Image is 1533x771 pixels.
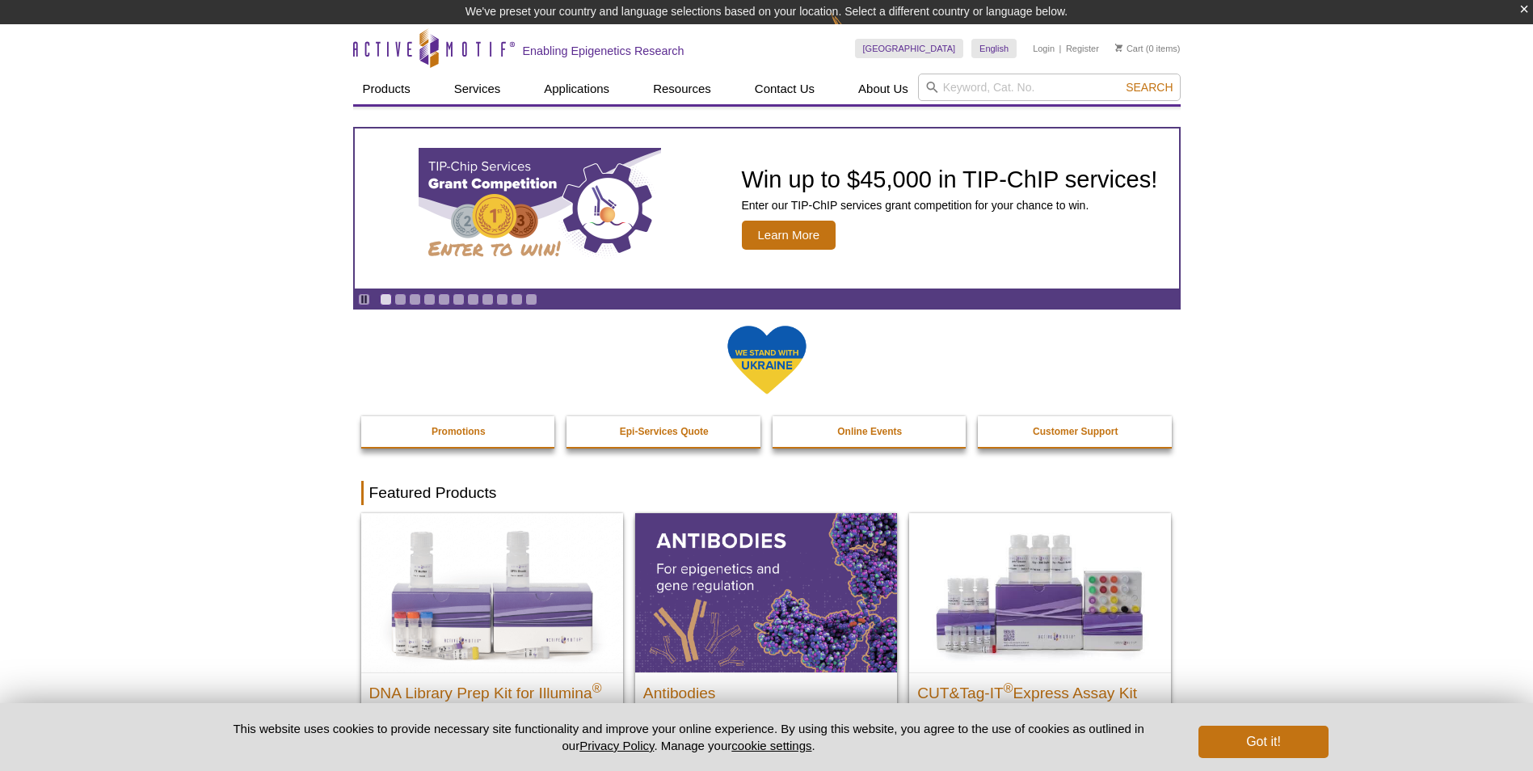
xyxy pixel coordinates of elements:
[1033,426,1118,437] strong: Customer Support
[918,74,1181,101] input: Keyword, Cat. No.
[1066,43,1099,54] a: Register
[394,293,406,305] a: Go to slide 2
[566,416,762,447] a: Epi-Services Quote
[369,677,615,701] h2: DNA Library Prep Kit for Illumina
[971,39,1017,58] a: English
[1198,726,1328,758] button: Got it!
[1126,81,1173,94] span: Search
[643,677,889,701] h2: Antibodies
[1121,80,1177,95] button: Search
[205,720,1173,754] p: This website uses cookies to provide necessary site functionality and improve your online experie...
[361,416,557,447] a: Promotions
[909,513,1171,758] a: CUT&Tag-IT® Express Assay Kit CUT&Tag-IT®Express Assay Kit Less variable and higher-throughput ge...
[742,167,1158,192] h2: Win up to $45,000 in TIP-ChIP services!
[745,74,824,104] a: Contact Us
[496,293,508,305] a: Go to slide 9
[355,128,1179,289] article: TIP-ChIP Services Grant Competition
[444,74,511,104] a: Services
[837,426,902,437] strong: Online Events
[534,74,619,104] a: Applications
[726,324,807,396] img: We Stand With Ukraine
[742,221,836,250] span: Learn More
[1004,680,1013,694] sup: ®
[909,513,1171,672] img: CUT&Tag-IT® Express Assay Kit
[419,148,661,269] img: TIP-ChIP Services Grant Competition
[353,74,420,104] a: Products
[635,513,897,672] img: All Antibodies
[917,677,1163,701] h2: CUT&Tag-IT Express Assay Kit
[849,74,918,104] a: About Us
[831,12,874,50] img: Change Here
[361,513,623,672] img: DNA Library Prep Kit for Illumina
[1033,43,1055,54] a: Login
[773,416,968,447] a: Online Events
[525,293,537,305] a: Go to slide 11
[742,198,1158,213] p: Enter our TIP-ChIP services grant competition for your chance to win.
[1059,39,1062,58] li: |
[438,293,450,305] a: Go to slide 5
[643,74,721,104] a: Resources
[453,293,465,305] a: Go to slide 6
[1115,39,1181,58] li: (0 items)
[409,293,421,305] a: Go to slide 3
[432,426,486,437] strong: Promotions
[361,481,1173,505] h2: Featured Products
[635,513,897,758] a: All Antibodies Antibodies Application-tested antibodies for ChIP, CUT&Tag, and CUT&RUN.
[511,293,523,305] a: Go to slide 10
[579,739,654,752] a: Privacy Policy
[620,426,709,437] strong: Epi-Services Quote
[380,293,392,305] a: Go to slide 1
[1115,43,1143,54] a: Cart
[482,293,494,305] a: Go to slide 8
[592,680,602,694] sup: ®
[855,39,964,58] a: [GEOGRAPHIC_DATA]
[731,739,811,752] button: cookie settings
[355,128,1179,289] a: TIP-ChIP Services Grant Competition Win up to $45,000 in TIP-ChIP services! Enter our TIP-ChIP se...
[423,293,436,305] a: Go to slide 4
[978,416,1173,447] a: Customer Support
[523,44,684,58] h2: Enabling Epigenetics Research
[358,293,370,305] a: Toggle autoplay
[467,293,479,305] a: Go to slide 7
[1115,44,1122,52] img: Your Cart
